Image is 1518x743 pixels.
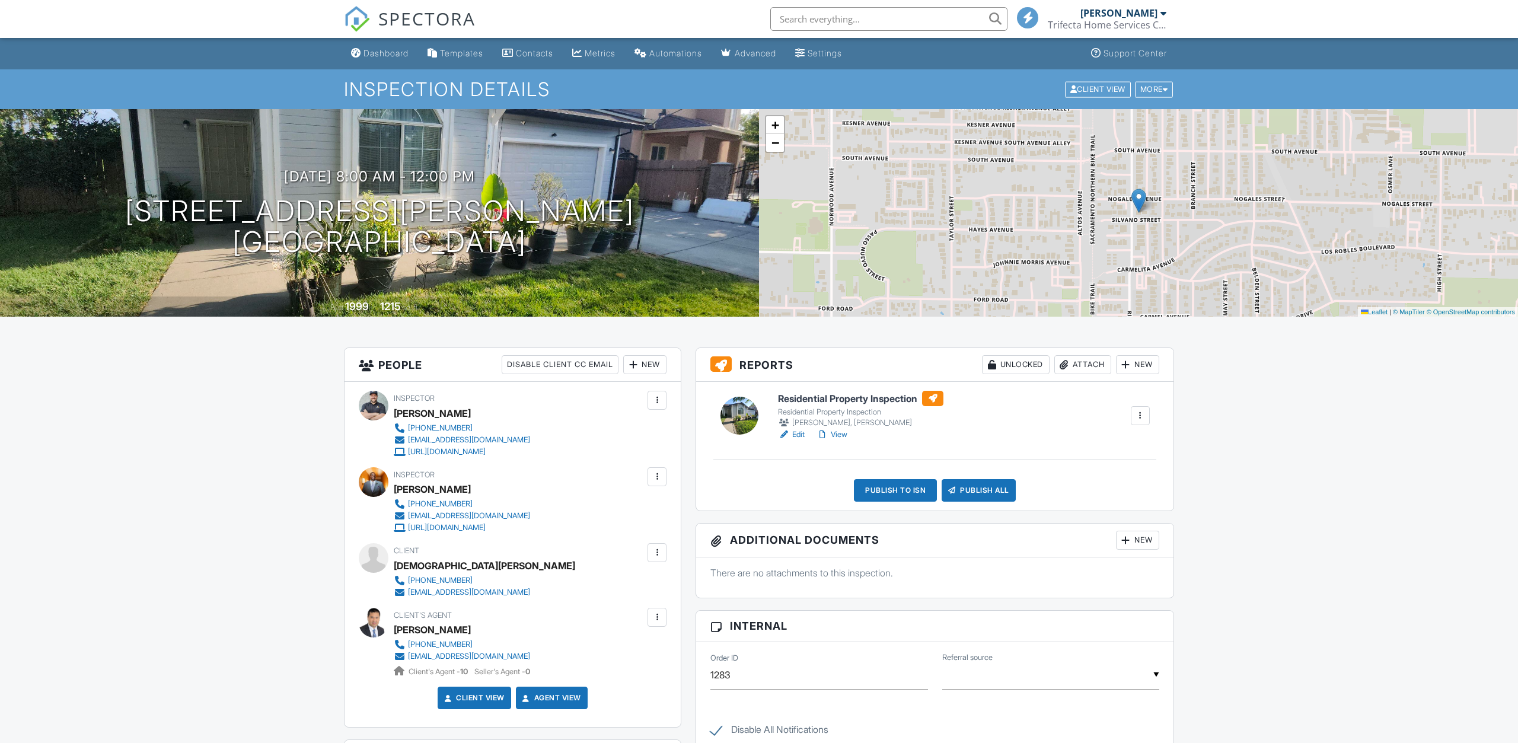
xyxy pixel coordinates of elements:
span: Seller's Agent - [474,667,530,676]
div: [EMAIL_ADDRESS][DOMAIN_NAME] [408,435,530,445]
p: There are no attachments to this inspection. [710,566,1159,579]
input: Search everything... [770,7,1007,31]
div: [PHONE_NUMBER] [408,499,473,509]
a: Edit [778,429,805,441]
a: Client View [1064,84,1134,93]
a: Dashboard [346,43,413,65]
a: Client View [442,692,505,704]
div: [PHONE_NUMBER] [408,640,473,649]
a: [PHONE_NUMBER] [394,422,530,434]
div: [EMAIL_ADDRESS][DOMAIN_NAME] [408,511,530,521]
h3: Additional Documents [696,524,1173,557]
div: Advanced [735,48,776,58]
h3: Reports [696,348,1173,382]
h3: Internal [696,611,1173,642]
a: Automations (Basic) [630,43,707,65]
a: [PHONE_NUMBER] [394,639,530,650]
a: Agent View [520,692,581,704]
div: More [1135,81,1173,97]
div: Contacts [516,48,553,58]
div: 1215 [380,300,401,312]
a: [PHONE_NUMBER] [394,498,530,510]
a: [EMAIL_ADDRESS][DOMAIN_NAME] [394,434,530,446]
a: [PHONE_NUMBER] [394,575,566,586]
div: [EMAIL_ADDRESS][DOMAIN_NAME] [408,652,530,661]
div: [URL][DOMAIN_NAME] [408,447,486,457]
a: [URL][DOMAIN_NAME] [394,446,530,458]
div: [EMAIL_ADDRESS][DOMAIN_NAME] [408,588,530,597]
span: Inspector [394,470,435,479]
div: Support Center [1104,48,1167,58]
a: [EMAIL_ADDRESS][DOMAIN_NAME] [394,510,530,522]
img: Marker [1131,189,1146,213]
a: SPECTORA [344,16,476,41]
a: Metrics [567,43,620,65]
div: Templates [440,48,483,58]
div: Unlocked [982,355,1050,374]
h3: People [345,348,681,382]
div: [PERSON_NAME] [1080,7,1157,19]
a: Contacts [498,43,558,65]
span: Built [330,303,343,312]
div: 1999 [345,300,369,312]
a: Zoom out [766,134,784,152]
a: Templates [423,43,488,65]
a: Settings [790,43,847,65]
a: Leaflet [1361,308,1388,315]
span: Inspector [394,394,435,403]
span: − [771,135,779,150]
img: The Best Home Inspection Software - Spectora [344,6,370,32]
span: Client [394,546,419,555]
div: [PERSON_NAME], [PERSON_NAME] [778,417,943,429]
a: View [817,429,847,441]
span: Client's Agent - [409,667,470,676]
div: [PHONE_NUMBER] [408,423,473,433]
label: Order ID [710,653,738,664]
strong: 10 [460,667,468,676]
div: Metrics [585,48,616,58]
div: Disable Client CC Email [502,355,618,374]
div: Automations [649,48,702,58]
strong: 0 [525,667,530,676]
label: Disable All Notifications [710,724,828,739]
div: [DEMOGRAPHIC_DATA][PERSON_NAME] [394,557,575,575]
div: Residential Property Inspection [778,407,943,417]
span: Client's Agent [394,611,452,620]
label: Referral source [942,652,993,663]
a: Residential Property Inspection Residential Property Inspection [PERSON_NAME], [PERSON_NAME] [778,391,943,429]
div: New [1116,531,1159,550]
a: Support Center [1086,43,1172,65]
span: + [771,117,779,132]
div: Attach [1054,355,1111,374]
div: New [623,355,666,374]
a: [URL][DOMAIN_NAME] [394,522,530,534]
h1: [STREET_ADDRESS][PERSON_NAME] [GEOGRAPHIC_DATA] [125,196,634,259]
div: New [1116,355,1159,374]
div: [URL][DOMAIN_NAME] [408,523,486,532]
h3: [DATE] 8:00 am - 12:00 pm [284,168,475,184]
a: © MapTiler [1393,308,1425,315]
div: Publish to ISN [854,479,937,502]
div: [PHONE_NUMBER] [408,576,473,585]
a: [PERSON_NAME] [394,621,471,639]
div: Publish All [942,479,1016,502]
div: Settings [808,48,842,58]
a: [EMAIL_ADDRESS][DOMAIN_NAME] [394,650,530,662]
h6: Residential Property Inspection [778,391,943,406]
div: Dashboard [363,48,409,58]
a: © OpenStreetMap contributors [1427,308,1515,315]
a: Zoom in [766,116,784,134]
div: [PERSON_NAME] [394,404,471,422]
span: | [1389,308,1391,315]
span: sq. ft. [403,303,419,312]
h1: Inspection Details [344,79,1174,100]
a: [EMAIL_ADDRESS][DOMAIN_NAME] [394,586,566,598]
div: [PERSON_NAME] [394,480,471,498]
span: SPECTORA [378,6,476,31]
div: Trifecta Home Services Corp. [1048,19,1166,31]
div: Client View [1065,81,1131,97]
a: Advanced [716,43,781,65]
